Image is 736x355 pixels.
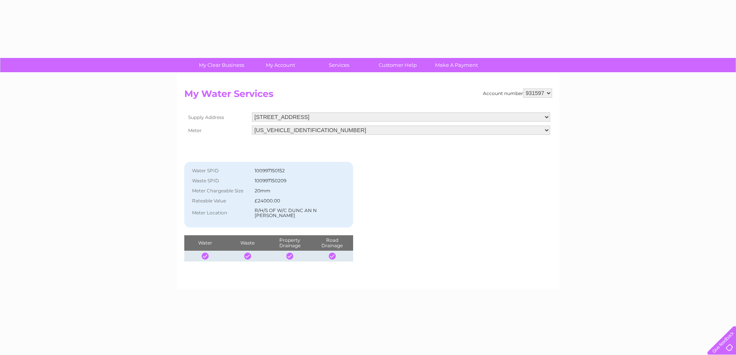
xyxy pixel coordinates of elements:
th: Waste [226,235,269,251]
div: Account number [483,88,552,98]
a: Make A Payment [425,58,488,72]
th: Supply Address [184,110,250,124]
th: Property Drainage [269,235,311,251]
a: Services [307,58,371,72]
td: £24000.00 [253,196,350,206]
h2: My Water Services [184,88,552,103]
th: Meter Location [188,206,253,221]
td: 20mm [253,186,350,196]
th: Road Drainage [311,235,354,251]
td: R/H/S OF W/C DUNC AN N [PERSON_NAME] [253,206,350,221]
th: Meter [184,124,250,137]
td: 100997150209 [253,176,350,186]
th: Rateable Value [188,196,253,206]
a: My Clear Business [190,58,253,72]
a: Customer Help [366,58,430,72]
th: Water SPID [188,166,253,176]
th: Waste SPID [188,176,253,186]
th: Meter Chargeable Size [188,186,253,196]
th: Water [184,235,226,251]
td: 100997150152 [253,166,350,176]
a: My Account [248,58,312,72]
